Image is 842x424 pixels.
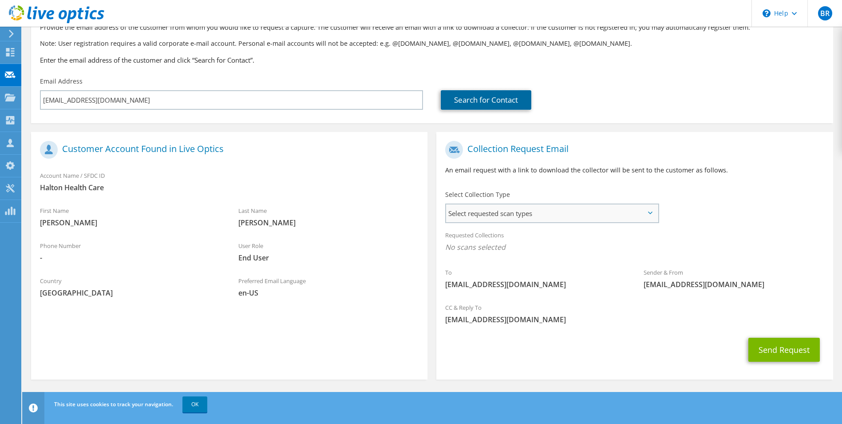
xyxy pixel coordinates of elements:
[182,396,207,412] a: OK
[31,236,229,267] div: Phone Number
[54,400,173,408] span: This site uses cookies to track your navigation.
[445,165,824,175] p: An email request with a link to download the collector will be sent to the customer as follows.
[238,253,419,263] span: End User
[436,226,833,259] div: Requested Collections
[238,218,419,228] span: [PERSON_NAME]
[229,201,428,232] div: Last Name
[635,263,833,294] div: Sender & From
[818,6,832,20] span: BR
[445,315,824,324] span: [EMAIL_ADDRESS][DOMAIN_NAME]
[40,77,83,86] label: Email Address
[40,55,824,65] h3: Enter the email address of the customer and click “Search for Contact”.
[40,288,221,298] span: [GEOGRAPHIC_DATA]
[40,23,824,32] p: Provide the email address of the customer from whom you would like to request a capture. The cust...
[445,141,819,159] h1: Collection Request Email
[31,272,229,302] div: Country
[40,253,221,263] span: -
[445,280,626,289] span: [EMAIL_ADDRESS][DOMAIN_NAME]
[31,201,229,232] div: First Name
[40,39,824,48] p: Note: User registration requires a valid corporate e-mail account. Personal e-mail accounts will ...
[229,236,428,267] div: User Role
[445,190,510,199] label: Select Collection Type
[445,242,824,252] span: No scans selected
[40,90,423,110] input: Verified by Zero Phishing
[436,263,635,294] div: To
[748,338,820,362] button: Send Request
[238,288,419,298] span: en-US
[436,298,833,329] div: CC & Reply To
[40,183,419,192] span: Halton Health Care
[40,141,414,159] h1: Customer Account Found in Live Optics
[31,166,427,197] div: Account Name / SFDC ID
[763,9,771,17] svg: \n
[644,280,824,289] span: [EMAIL_ADDRESS][DOMAIN_NAME]
[441,90,531,110] a: Search for Contact
[40,218,221,228] span: [PERSON_NAME]
[446,204,657,222] span: Select requested scan types
[229,272,428,302] div: Preferred Email Language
